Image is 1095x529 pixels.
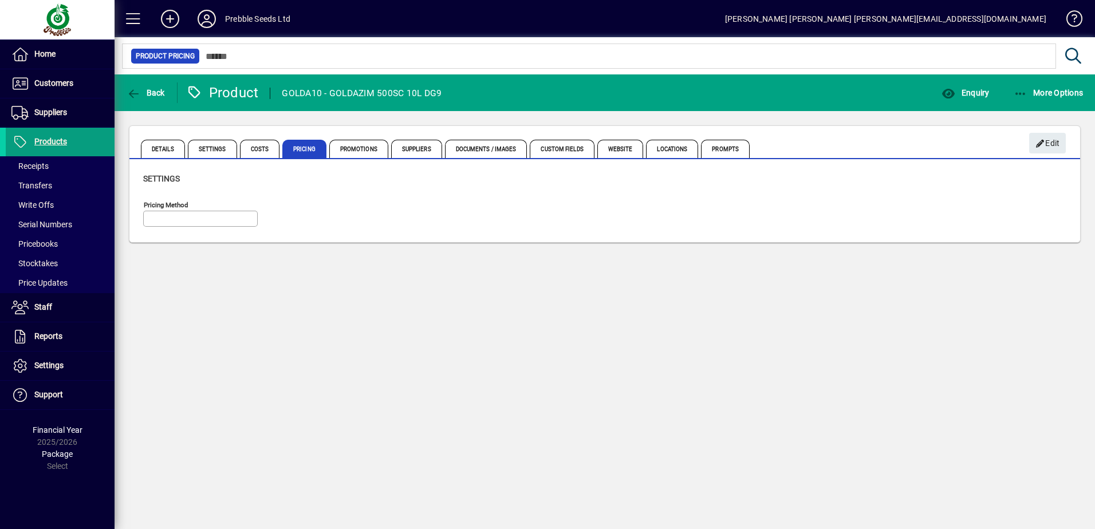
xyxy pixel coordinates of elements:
span: Home [34,49,56,58]
span: Prompts [701,140,750,158]
span: Stocktakes [11,259,58,268]
button: Back [124,82,168,103]
span: Costs [240,140,280,158]
span: Locations [646,140,698,158]
span: More Options [1014,88,1084,97]
app-page-header-button: Back [115,82,178,103]
span: Suppliers [34,108,67,117]
span: Staff [34,302,52,311]
a: Price Updates [6,273,115,293]
button: Enquiry [939,82,992,103]
span: Documents / Images [445,140,527,158]
div: Product [186,84,259,102]
span: Enquiry [942,88,989,97]
a: Customers [6,69,115,98]
span: Product Pricing [136,50,195,62]
div: [PERSON_NAME] [PERSON_NAME] [PERSON_NAME][EMAIL_ADDRESS][DOMAIN_NAME] [725,10,1046,28]
span: Pricebooks [11,239,58,248]
span: Receipts [11,161,49,171]
a: Support [6,381,115,409]
div: GOLDA10 - GOLDAZIM 500SC 10L DG9 [282,84,442,102]
span: Price Updates [11,278,68,287]
span: Package [42,449,73,459]
a: Staff [6,293,115,322]
span: Reports [34,331,62,341]
a: Stocktakes [6,254,115,273]
a: Settings [6,352,115,380]
span: Website [597,140,644,158]
a: Home [6,40,115,69]
span: Edit [1035,134,1060,153]
button: More Options [1011,82,1086,103]
span: Promotions [329,140,388,158]
span: Back [127,88,165,97]
span: Details [141,140,185,158]
a: Receipts [6,156,115,176]
span: Settings [34,361,64,370]
a: Pricebooks [6,234,115,254]
a: Reports [6,322,115,351]
div: Prebble Seeds Ltd [225,10,290,28]
span: Custom Fields [530,140,594,158]
a: Suppliers [6,98,115,127]
span: Suppliers [391,140,442,158]
span: Write Offs [11,200,54,210]
span: Support [34,390,63,399]
a: Transfers [6,176,115,195]
a: Write Offs [6,195,115,215]
a: Serial Numbers [6,215,115,234]
span: Products [34,137,67,146]
button: Edit [1029,133,1066,153]
button: Profile [188,9,225,29]
span: Settings [143,174,180,183]
span: Customers [34,78,73,88]
mat-label: Pricing method [144,201,188,209]
span: Financial Year [33,425,82,435]
a: Knowledge Base [1058,2,1081,40]
span: Serial Numbers [11,220,72,229]
button: Add [152,9,188,29]
span: Settings [188,140,237,158]
span: Pricing [282,140,326,158]
span: Transfers [11,181,52,190]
